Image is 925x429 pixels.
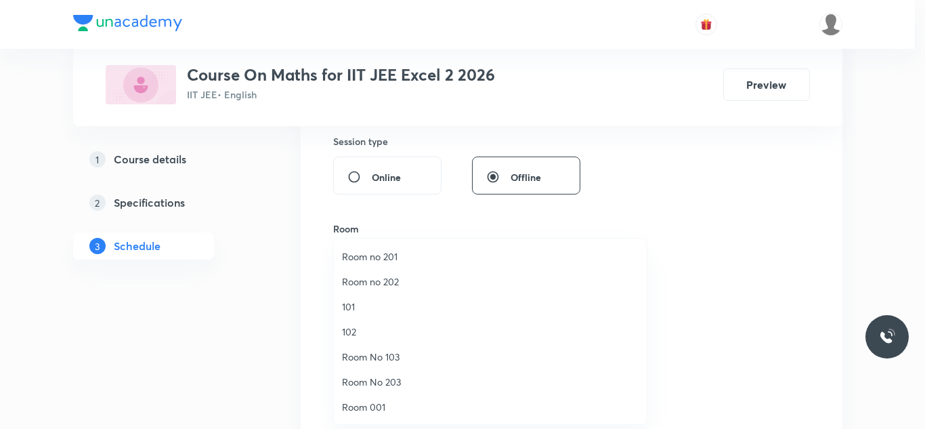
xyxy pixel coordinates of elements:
[342,400,639,414] span: Room 001
[342,249,639,264] span: Room no 201
[342,375,639,389] span: Room No 203
[342,325,639,339] span: 102
[342,300,639,314] span: 101
[342,350,639,364] span: Room No 103
[342,274,639,289] span: Room no 202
